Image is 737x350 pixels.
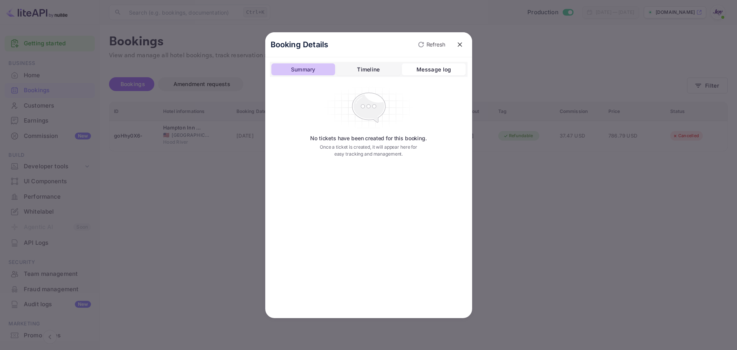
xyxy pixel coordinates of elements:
p: Once a ticket is created, it will appear here for easy tracking and management. [314,144,423,158]
button: Timeline [337,63,400,76]
p: Booking Details [271,39,329,50]
button: Message log [402,63,466,76]
div: Timeline [357,65,380,74]
p: No tickets have been created for this booking. [310,134,427,142]
button: Summary [271,63,335,76]
div: Summary [291,65,316,74]
div: Message log [416,65,451,74]
button: close [453,38,467,51]
button: Refresh [413,38,448,51]
p: Refresh [426,40,445,48]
